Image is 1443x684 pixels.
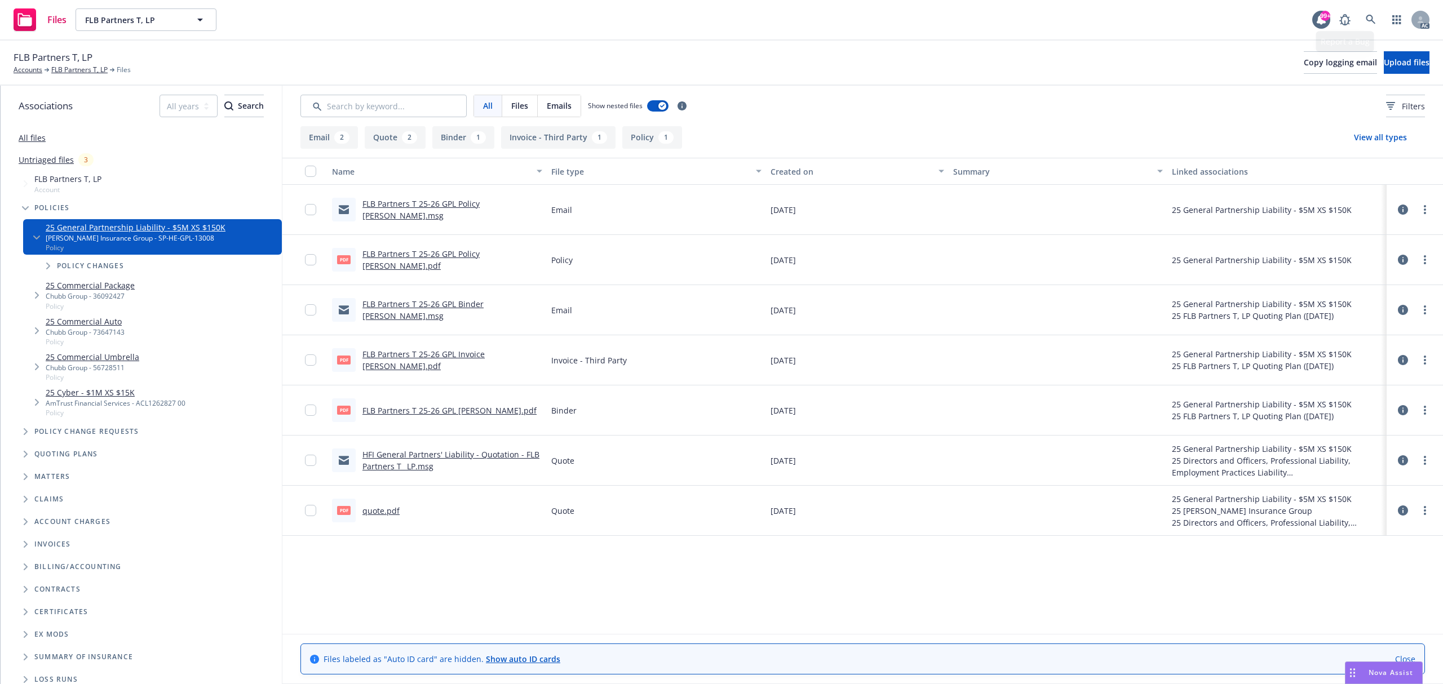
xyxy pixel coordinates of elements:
[1172,166,1382,177] div: Linked associations
[1172,204,1352,216] div: 25 General Partnership Liability - $5M XS $150K
[1418,353,1432,367] a: more
[483,100,493,112] span: All
[78,153,94,166] div: 3
[1172,517,1382,528] div: 25 Directors and Officers, Professional Liability, Employment Practices Liability
[47,15,67,24] span: Files
[305,455,316,466] input: Toggle Row Selected
[432,126,494,149] button: Binder
[1304,51,1377,74] button: Copy logging email
[1172,360,1352,372] div: 25 FLB Partners T, LP Quoting Plan ([DATE])
[501,126,616,149] button: Invoice - Third Party
[34,173,101,185] span: FLB Partners T, LP
[46,351,139,363] a: 25 Commercial Umbrella
[1418,454,1432,467] a: more
[771,166,932,177] div: Created on
[305,405,316,416] input: Toggle Row Selected
[19,132,46,143] a: All files
[14,50,92,65] span: FLB Partners T, LP
[362,198,480,221] a: FLB Partners T 25-26 GPL Policy [PERSON_NAME].msg
[337,506,351,514] span: pdf
[1418,253,1432,267] a: more
[658,131,674,144] div: 1
[34,496,64,503] span: Claims
[34,205,70,211] span: Policies
[305,166,316,177] input: Select all
[224,101,233,110] svg: Search
[46,291,135,301] div: Chubb Group - 36092427
[34,609,88,615] span: Certificates
[34,654,133,660] span: Summary of insurance
[337,356,351,364] span: pdf
[46,387,185,398] a: 25 Cyber - $1M XS $15K
[771,204,796,216] span: [DATE]
[337,255,351,264] span: pdf
[224,95,264,117] button: SearchSearch
[771,254,796,266] span: [DATE]
[551,505,574,517] span: Quote
[300,95,467,117] input: Search by keyword...
[622,126,682,149] button: Policy
[305,254,316,265] input: Toggle Row Selected
[551,254,573,266] span: Policy
[1418,504,1432,517] a: more
[46,327,125,337] div: Chubb Group - 73647143
[332,166,530,177] div: Name
[771,304,796,316] span: [DATE]
[551,204,572,216] span: Email
[1418,403,1432,417] a: more
[46,337,125,347] span: Policy
[224,95,264,117] div: Search
[1172,505,1382,517] div: 25 [PERSON_NAME] Insurance Group
[1172,348,1352,360] div: 25 General Partnership Liability - $5M XS $150K
[1320,11,1330,21] div: 99+
[46,372,139,382] span: Policy
[34,541,71,548] span: Invoices
[771,405,796,416] span: [DATE]
[1172,298,1352,310] div: 25 General Partnership Liability - $5M XS $150K
[1172,443,1382,455] div: 25 General Partnership Liability - $5M XS $150K
[766,158,949,185] button: Created on
[34,586,81,593] span: Contracts
[551,166,749,177] div: File type
[327,158,547,185] button: Name
[34,185,101,194] span: Account
[76,8,216,31] button: FLB Partners T, LP
[551,455,574,467] span: Quote
[551,304,572,316] span: Email
[51,65,108,75] a: FLB Partners T, LP
[771,455,796,467] span: [DATE]
[46,316,125,327] a: 25 Commercial Auto
[34,518,110,525] span: Account charges
[362,299,484,321] a: FLB Partners T 25-26 GPL Binder [PERSON_NAME].msg
[1418,303,1432,317] a: more
[34,451,98,458] span: Quoting plans
[57,263,124,269] span: Policy changes
[1336,126,1425,149] button: View all types
[300,126,358,149] button: Email
[1386,8,1408,31] a: Switch app
[1395,653,1415,665] a: Close
[117,65,131,75] span: Files
[1172,493,1382,505] div: 25 General Partnership Liability - $5M XS $150K
[34,473,70,480] span: Matters
[46,233,225,243] div: [PERSON_NAME] Insurance Group - SP-HE-GPL-13008
[46,279,135,291] a: 25 Commercial Package
[1384,51,1429,74] button: Upload files
[337,406,351,414] span: pdf
[953,166,1151,177] div: Summary
[551,405,577,416] span: Binder
[46,301,135,311] span: Policy
[362,505,400,516] a: quote.pdf
[1167,158,1387,185] button: Linked associations
[305,204,316,215] input: Toggle Row Selected
[1172,254,1352,266] div: 25 General Partnership Liability - $5M XS $150K
[46,363,139,372] div: Chubb Group - 56728511
[1334,8,1356,31] a: Report a Bug
[486,654,560,664] a: Show auto ID cards
[19,99,73,113] span: Associations
[46,221,225,233] a: 25 General Partnership Liability - $5M XS $150K
[1172,398,1352,410] div: 25 General Partnership Liability - $5M XS $150K
[588,101,643,110] span: Show nested files
[1418,203,1432,216] a: more
[551,354,627,366] span: Invoice - Third Party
